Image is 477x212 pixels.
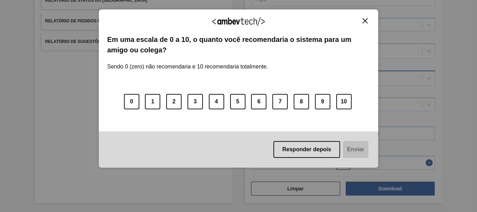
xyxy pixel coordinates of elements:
[212,17,265,26] img: Logo Ambevtech
[272,94,288,109] button: 7
[294,94,309,109] button: 8
[209,94,224,109] button: 4
[107,34,370,56] label: Em uma escala de 0 a 10, o quanto você recomendaria o sistema para um amigo ou colega?
[230,94,245,109] button: 5
[336,94,352,109] button: 10
[315,94,330,109] button: 9
[188,94,203,109] button: 3
[273,141,340,158] button: Responder depois
[362,18,368,23] img: Close
[360,18,370,24] button: Close
[145,94,160,109] button: 1
[251,94,266,109] button: 6
[166,94,182,109] button: 2
[124,94,139,109] button: 0
[107,55,268,70] label: Sendo 0 (zero) não recomendaria e 10 recomendaria totalmente.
